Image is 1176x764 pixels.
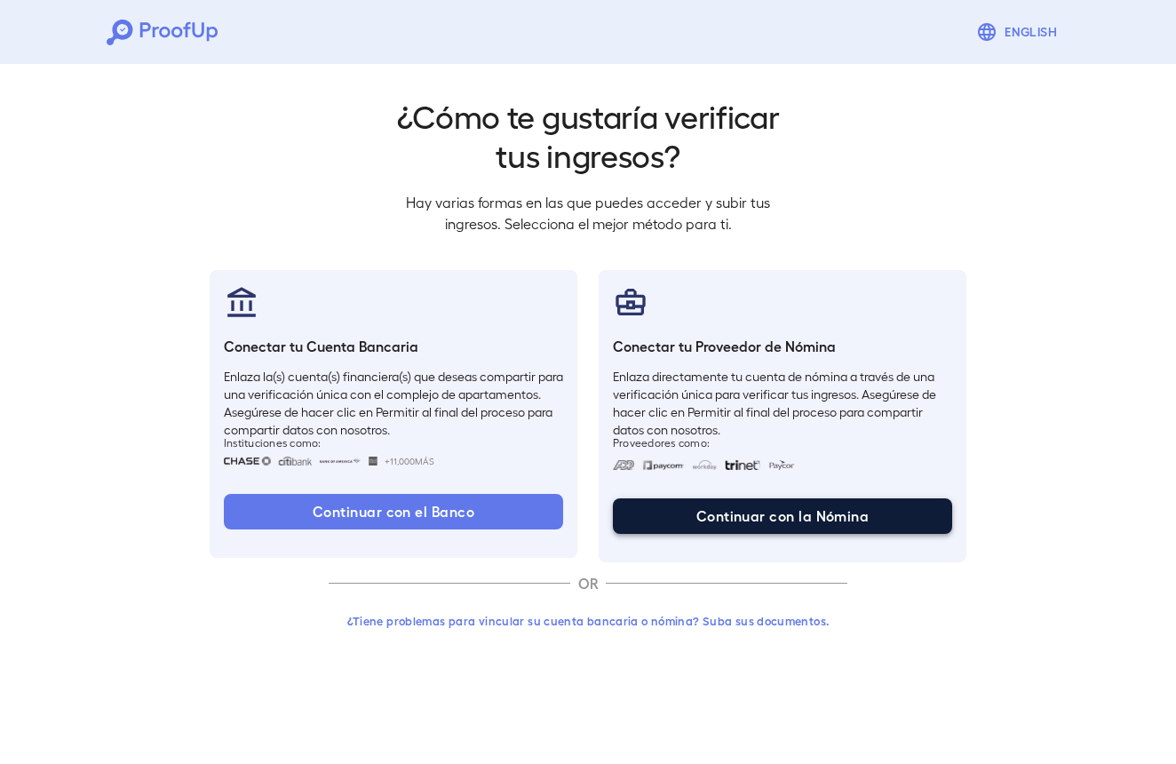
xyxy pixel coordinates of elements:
[391,192,785,235] p: Hay varias formas en las que puedes acceder y subir tus ingresos. Selecciona el mejor método para...
[391,96,785,174] h2: ¿Cómo te gustaría verificar tus ingresos?
[642,460,685,470] img: paycom.svg
[224,457,271,466] img: chase.svg
[369,457,378,466] img: wellsfargo.svg
[319,457,362,466] img: bankOfAmerica.svg
[570,573,606,594] p: OR
[224,284,259,320] img: bankAccount.svg
[692,460,718,470] img: workday.svg
[969,14,1069,50] button: English
[329,605,847,637] button: ¿Tiene problemas para vincular su cuenta bancaria o nómina? Suba sus documentos.
[224,368,563,421] p: Enlaza la(s) cuenta(s) financiera(s) que deseas compartir para una verificación única con el comp...
[725,460,760,470] img: trinet.svg
[613,368,952,421] p: Enlaza directamente tu cuenta de nómina a través de una verificación única para verificar tus ing...
[278,457,312,466] img: citibank.svg
[613,460,635,470] img: adp.svg
[613,336,952,357] h6: Conectar tu Proveedor de Nómina
[613,498,952,534] button: Continuar con la Nómina
[613,435,952,450] span: Proveedores como:
[385,454,434,468] span: +11,000 Más
[224,336,563,357] h6: Conectar tu Cuenta Bancaria
[767,460,795,470] img: paycon.svg
[613,284,648,320] img: payrollProvider.svg
[224,435,563,450] span: Instituciones como:
[224,494,563,529] button: Continuar con el Banco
